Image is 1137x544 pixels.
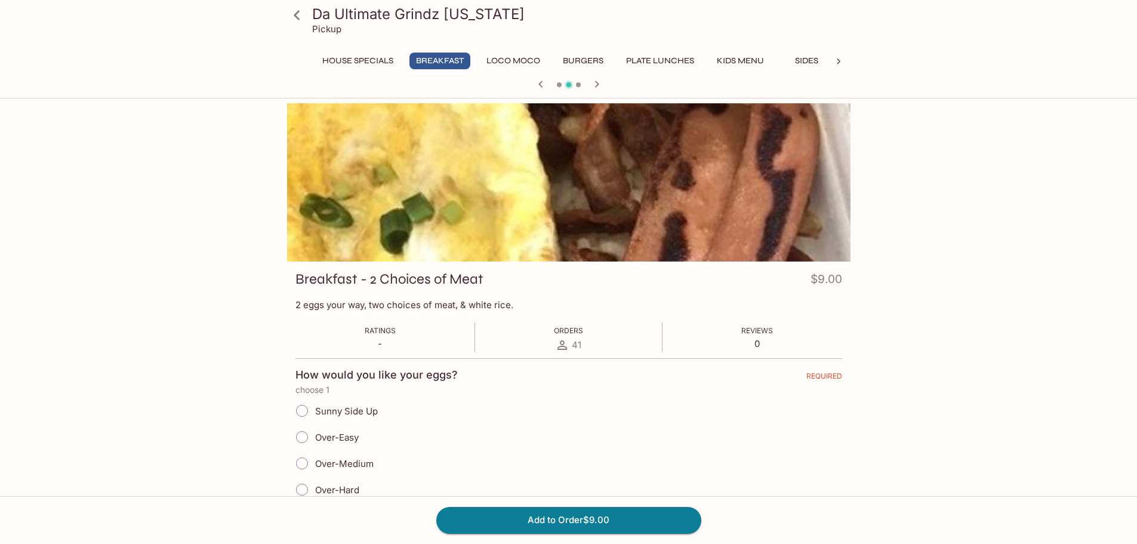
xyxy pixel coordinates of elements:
[620,53,701,69] button: Plate Lunches
[312,5,846,23] h3: Da Ultimate Grindz [US_STATE]
[295,270,483,288] h3: Breakfast - 2 Choices of Meat
[741,338,773,349] p: 0
[295,368,458,382] h4: How would you like your eggs?
[480,53,547,69] button: Loco Moco
[295,299,842,311] p: 2 eggs your way, two choices of meat, & white rice.
[556,53,610,69] button: Burgers
[780,53,834,69] button: Sides
[365,326,396,335] span: Ratings
[436,507,701,533] button: Add to Order$9.00
[287,103,851,262] div: Breakfast - 2 Choices of Meat
[811,270,842,293] h4: $9.00
[315,405,378,417] span: Sunny Side Up
[295,385,842,395] p: choose 1
[806,371,842,385] span: REQUIRED
[315,432,359,443] span: Over-Easy
[315,458,374,469] span: Over-Medium
[554,326,583,335] span: Orders
[572,339,581,351] span: 41
[409,53,470,69] button: Breakfast
[741,326,773,335] span: Reviews
[312,23,341,35] p: Pickup
[710,53,771,69] button: Kids Menu
[315,484,359,496] span: Over-Hard
[365,338,396,349] p: -
[316,53,400,69] button: House Specials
